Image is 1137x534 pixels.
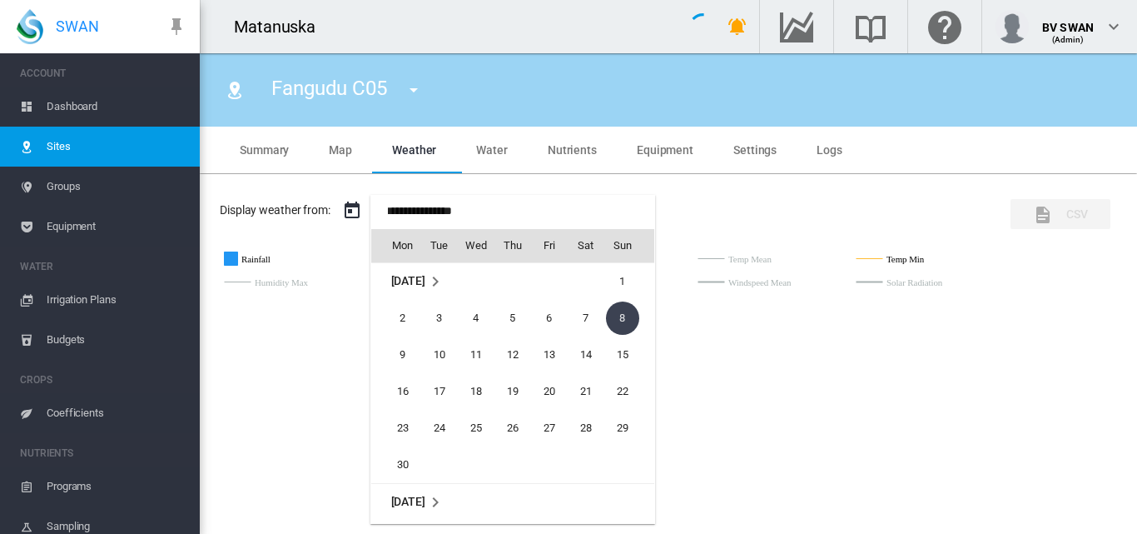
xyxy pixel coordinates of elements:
[421,300,458,337] td: Tuesday September 3 2024
[568,373,604,410] td: Saturday September 21 2024
[421,337,458,373] td: Tuesday September 10 2024
[371,373,421,410] td: Monday September 16 2024
[386,375,420,408] span: 16
[391,274,425,287] span: [DATE]
[459,302,493,335] span: 4
[421,373,458,410] td: Tuesday September 17 2024
[606,338,639,372] span: 15
[531,229,568,262] th: Fri
[533,375,566,408] span: 20
[459,338,493,372] span: 11
[371,483,654,521] tr: Week undefined
[371,229,654,523] md-calendar: Calendar
[569,412,603,445] span: 28
[391,495,425,508] span: [DATE]
[386,412,420,445] span: 23
[604,410,654,447] td: Sunday September 29 2024
[606,302,639,335] span: 8
[606,412,639,445] span: 29
[386,448,420,482] span: 30
[371,483,654,521] td: October 2024
[423,302,456,335] span: 3
[371,410,654,447] tr: Week 5
[371,447,421,484] td: Monday September 30 2024
[458,337,494,373] td: Wednesday September 11 2024
[459,375,493,408] span: 18
[604,337,654,373] td: Sunday September 15 2024
[371,447,654,484] tr: Week 6
[569,338,603,372] span: 14
[421,410,458,447] td: Tuesday September 24 2024
[494,229,531,262] th: Thu
[606,265,639,298] span: 1
[423,412,456,445] span: 24
[568,229,604,262] th: Sat
[458,229,494,262] th: Wed
[531,373,568,410] td: Friday September 20 2024
[421,229,458,262] th: Tue
[533,302,566,335] span: 6
[531,337,568,373] td: Friday September 13 2024
[458,410,494,447] td: Wednesday September 25 2024
[604,300,654,337] td: Sunday September 8 2024
[386,302,420,335] span: 2
[371,410,421,447] td: Monday September 23 2024
[496,338,529,372] span: 12
[371,229,421,262] th: Mon
[531,410,568,447] td: Friday September 27 2024
[371,373,654,410] tr: Week 4
[533,412,566,445] span: 27
[533,338,566,372] span: 13
[604,262,654,300] td: Sunday September 1 2024
[371,337,654,373] tr: Week 3
[569,375,603,408] span: 21
[494,410,531,447] td: Thursday September 26 2024
[494,337,531,373] td: Thursday September 12 2024
[604,373,654,410] td: Sunday September 22 2024
[371,300,421,337] td: Monday September 2 2024
[604,229,654,262] th: Sun
[458,373,494,410] td: Wednesday September 18 2024
[606,375,639,408] span: 22
[496,302,529,335] span: 5
[423,338,456,372] span: 10
[371,262,654,300] tr: Week 1
[494,300,531,337] td: Thursday September 5 2024
[531,300,568,337] td: Friday September 6 2024
[568,410,604,447] td: Saturday September 28 2024
[371,300,654,337] tr: Week 2
[458,300,494,337] td: Wednesday September 4 2024
[494,373,531,410] td: Thursday September 19 2024
[459,412,493,445] span: 25
[569,302,603,335] span: 7
[568,300,604,337] td: Saturday September 7 2024
[568,337,604,373] td: Saturday September 14 2024
[496,375,529,408] span: 19
[371,337,421,373] td: Monday September 9 2024
[496,412,529,445] span: 26
[423,375,456,408] span: 17
[371,262,494,300] td: September 2024
[386,338,420,372] span: 9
